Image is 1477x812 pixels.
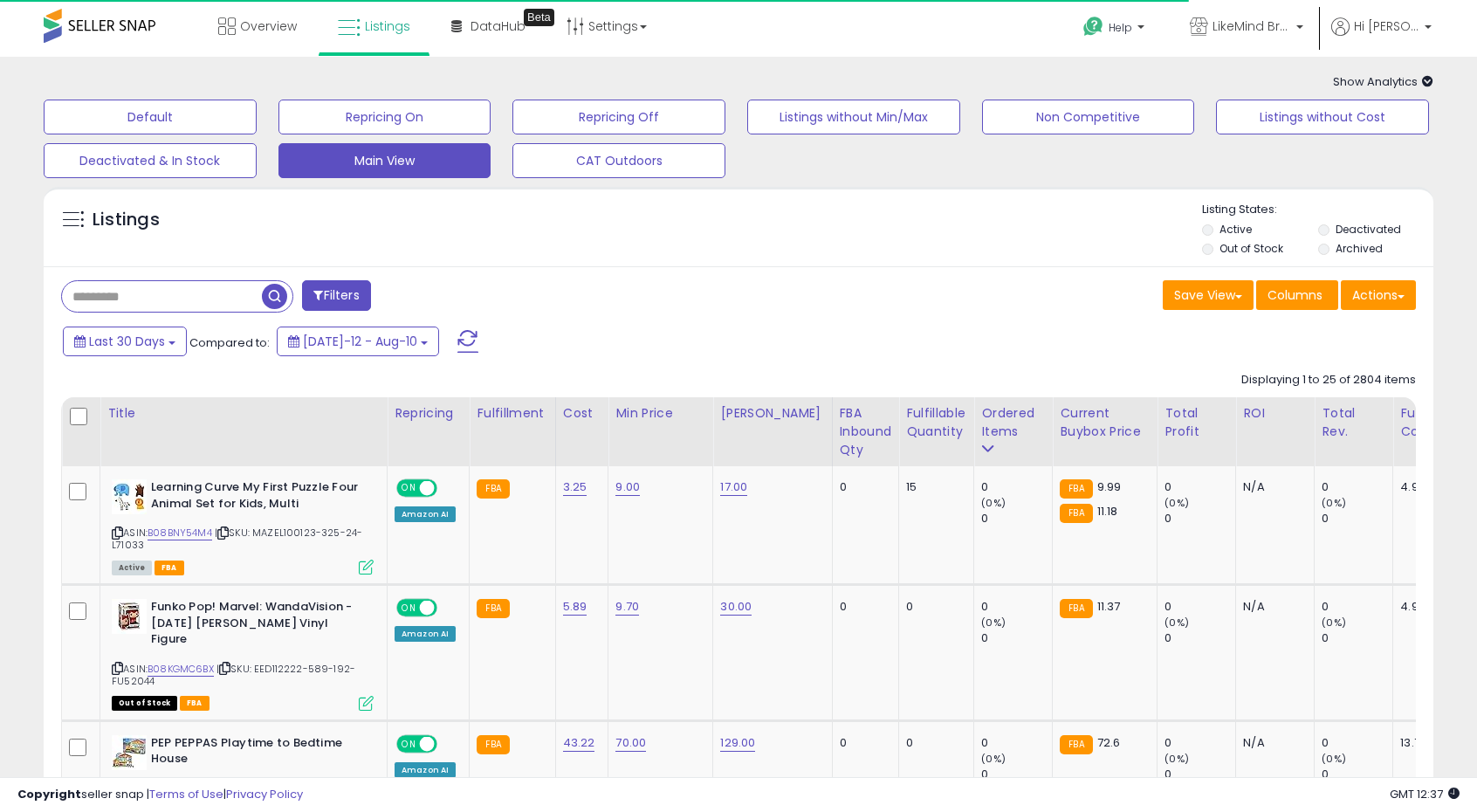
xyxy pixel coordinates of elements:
[471,17,526,35] span: DataHub
[1336,222,1401,237] label: Deactivated
[1322,752,1346,766] small: (0%)
[148,526,212,540] a: B08BNY54M4
[720,478,747,496] a: 17.00
[107,404,380,423] div: Title
[1082,16,1104,38] i: Get Help
[981,616,1006,630] small: (0%)
[112,479,147,514] img: 41042DGUmUL._SL40_.jpg
[1164,479,1235,495] div: 0
[981,479,1052,495] div: 0
[981,767,1052,782] div: 0
[615,404,705,423] div: Min Price
[1243,735,1301,751] div: N/A
[1097,503,1118,520] span: 11.18
[1400,735,1461,751] div: 13.79
[615,478,640,496] a: 9.00
[1216,100,1429,134] button: Listings without Cost
[1060,479,1092,499] small: FBA
[477,479,509,499] small: FBA
[1219,222,1252,237] label: Active
[615,598,639,616] a: 9.70
[151,479,363,516] b: Learning Curve My First Puzzle Four Animal Set for Kids, Multi
[615,734,646,752] a: 70.00
[1164,599,1235,615] div: 0
[303,333,417,350] span: [DATE]-12 - Aug-10
[1267,286,1322,304] span: Columns
[302,280,370,311] button: Filters
[1163,280,1254,310] button: Save View
[112,479,374,573] div: ASIN:
[512,143,725,178] button: CAT Outdoors
[981,511,1052,526] div: 0
[1336,241,1383,256] label: Archived
[1243,479,1301,495] div: N/A
[1164,511,1235,526] div: 0
[1322,735,1392,751] div: 0
[148,662,214,677] a: B08KGMC6BX
[563,734,595,752] a: 43.22
[17,787,303,803] div: seller snap | |
[1219,241,1283,256] label: Out of Stock
[93,208,160,232] h5: Listings
[906,404,966,441] div: Fulfillable Quantity
[63,327,187,356] button: Last 30 Days
[981,599,1052,615] div: 0
[1097,598,1121,615] span: 11.37
[112,735,147,770] img: 51Pn6etXxML._SL40_.jpg
[1213,17,1291,35] span: LikeMind Brands
[395,506,456,522] div: Amazon AI
[1060,735,1092,754] small: FBA
[1060,404,1150,441] div: Current Buybox Price
[720,734,755,752] a: 129.00
[112,526,362,552] span: | SKU: MAZEL100123-325-24-L71033
[1164,752,1189,766] small: (0%)
[398,736,420,751] span: ON
[563,598,587,616] a: 5.89
[1322,599,1392,615] div: 0
[155,561,184,575] span: FBA
[563,404,601,423] div: Cost
[840,735,886,751] div: 0
[1164,404,1228,441] div: Total Profit
[906,599,960,615] div: 0
[89,333,165,350] span: Last 30 Days
[112,599,147,634] img: 51aQKSDo8CL._SL40_.jpg
[906,479,960,495] div: 15
[840,404,892,459] div: FBA inbound Qty
[1322,404,1385,441] div: Total Rev.
[151,735,363,772] b: PEP PEPPAS Playtime to Bedtime House
[1243,599,1301,615] div: N/A
[477,735,509,754] small: FBA
[395,762,456,778] div: Amazon AI
[1202,202,1432,218] p: Listing States:
[1241,372,1416,389] div: Displaying 1 to 25 of 2804 items
[44,100,257,134] button: Default
[1331,17,1432,57] a: Hi [PERSON_NAME]
[1109,20,1132,35] span: Help
[189,334,270,351] span: Compared to:
[278,100,491,134] button: Repricing On
[840,599,886,615] div: 0
[1097,478,1122,495] span: 9.99
[982,100,1195,134] button: Non Competitive
[112,599,374,709] div: ASIN:
[1322,479,1392,495] div: 0
[1322,767,1392,782] div: 0
[1256,280,1338,310] button: Columns
[1164,616,1189,630] small: (0%)
[365,17,410,35] span: Listings
[112,662,355,688] span: | SKU: EED112222-589-192-FU52044
[44,143,257,178] button: Deactivated & In Stock
[840,479,886,495] div: 0
[981,630,1052,646] div: 0
[1060,599,1092,618] small: FBA
[278,143,491,178] button: Main View
[512,100,725,134] button: Repricing Off
[720,404,824,423] div: [PERSON_NAME]
[1333,73,1433,90] span: Show Analytics
[981,735,1052,751] div: 0
[17,786,81,802] strong: Copyright
[1164,767,1235,782] div: 0
[981,496,1006,510] small: (0%)
[1341,280,1416,310] button: Actions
